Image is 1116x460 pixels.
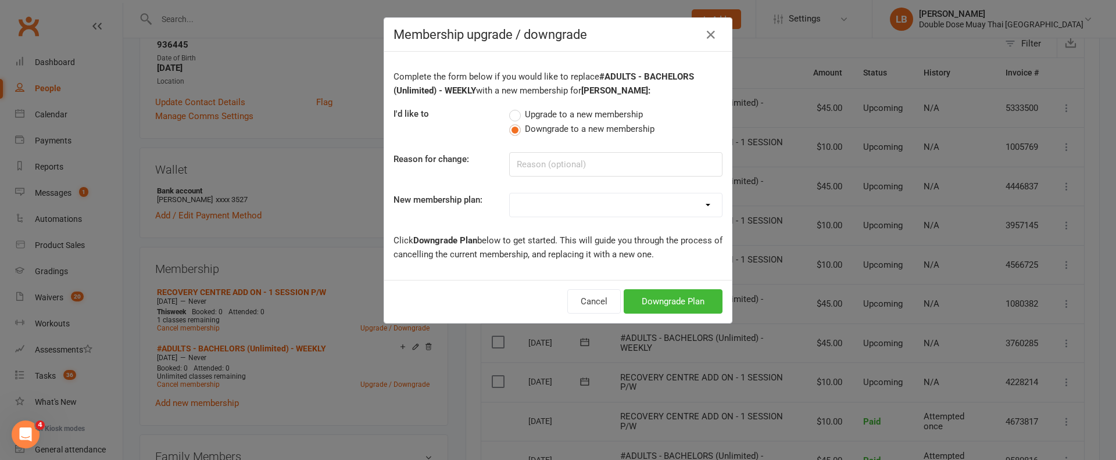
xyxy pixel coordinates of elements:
[35,421,45,430] span: 4
[525,107,643,120] span: Upgrade to a new membership
[394,233,722,261] p: Click below to get started. This will guide you through the process of cancelling the current mem...
[394,193,482,207] label: New membership plan:
[567,289,621,314] button: Cancel
[624,289,722,314] button: Downgrade Plan
[413,235,477,246] b: Downgrade Plan
[702,26,720,44] button: Close
[525,122,654,134] span: Downgrade to a new membership
[394,70,722,98] p: Complete the form below if you would like to replace with a new membership for
[581,85,650,96] b: [PERSON_NAME]:
[394,107,429,121] label: I'd like to
[394,152,469,166] label: Reason for change:
[509,152,722,177] input: Reason (optional)
[394,27,722,42] h4: Membership upgrade / downgrade
[12,421,40,448] iframe: Intercom live chat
